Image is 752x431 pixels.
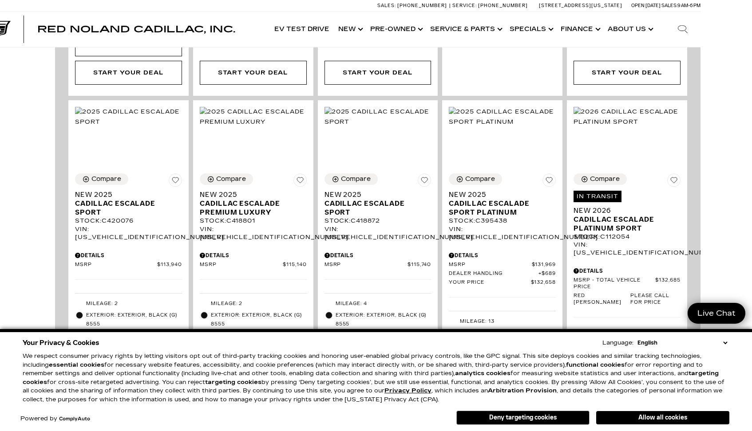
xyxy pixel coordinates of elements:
[93,68,163,78] div: Start Your Deal
[377,3,396,8] span: Sales:
[449,225,556,241] div: VIN: [US_VEHICLE_IDENTIFICATION_NUMBER]
[325,262,431,268] a: MSRP $115,740
[449,279,556,286] a: Your Price $132,658
[75,199,175,217] span: Cadillac Escalade Sport
[75,61,182,85] div: Start Your Deal
[574,61,681,85] div: Start Your Deal
[677,3,701,8] span: 9 AM-6 PM
[75,298,182,310] li: Mileage: 2
[23,337,99,349] span: Your Privacy & Cookies
[37,24,235,35] span: Red Noland Cadillac, Inc.
[532,262,556,268] span: $131,969
[693,308,740,318] span: Live Chat
[449,262,531,268] span: MSRP
[574,107,681,126] img: 2026 Cadillac Escalade Platinum Sport
[408,262,431,268] span: $115,740
[200,107,307,126] img: 2025 Cadillac Escalade Premium Luxury
[216,175,246,183] div: Compare
[574,241,681,257] div: VIN: [US_VEHICLE_IDENTIFICATION_NUMBER]
[603,12,656,47] a: About Us
[449,190,549,199] span: New 2025
[449,190,556,217] a: New 2025Cadillac Escalade Sport Platinum
[665,12,701,47] div: Search
[200,262,307,268] a: MSRP $115,140
[200,190,300,199] span: New 2025
[59,416,90,422] a: ComplyAuto
[574,173,627,185] button: Compare Vehicle
[574,277,681,290] a: MSRP - Total Vehicle Price $132,685
[75,190,175,199] span: New 2025
[341,175,371,183] div: Compare
[325,61,431,85] div: Start Your Deal
[602,340,633,346] div: Language:
[574,293,630,306] span: Red [PERSON_NAME]
[75,173,128,185] button: Compare Vehicle
[426,12,505,47] a: Service & Parts
[343,68,413,78] div: Start Your Deal
[449,217,556,225] div: Stock : C395438
[449,251,556,259] div: Pricing Details - New 2025 Cadillac Escalade Sport Platinum
[574,277,655,290] span: MSRP - Total Vehicle Price
[556,12,603,47] a: Finance
[574,215,674,233] span: Cadillac Escalade Platinum Sport
[488,387,557,394] strong: Arbitration Provision
[270,12,334,47] a: EV Test Drive
[661,3,677,8] span: Sales:
[169,173,182,190] button: Save Vehicle
[20,416,90,422] div: Powered by
[539,3,622,8] a: [STREET_ADDRESS][US_STATE]
[200,199,300,217] span: Cadillac Escalade Premium Luxury
[200,298,307,310] li: Mileage: 2
[334,12,366,47] a: New
[465,175,495,183] div: Compare
[75,251,182,259] div: Pricing Details - New 2025 Cadillac Escalade Sport
[538,270,556,277] span: $689
[688,303,745,324] a: Live Chat
[449,316,556,327] li: Mileage: 13
[449,107,556,126] img: 2025 Cadillac Escalade Sport Platinum
[325,173,378,185] button: Compare Vehicle
[200,251,307,259] div: Pricing Details - New 2025 Cadillac Escalade Premium Luxury
[478,3,528,8] span: [PHONE_NUMBER]
[574,191,621,202] span: In Transit
[205,379,261,386] strong: targeting cookies
[86,311,182,329] span: Exterior: Exterior, Black (g) 8555
[574,206,674,215] span: New 2026
[325,298,431,310] li: Mileage: 4
[397,3,447,8] span: [PHONE_NUMBER]
[157,262,182,268] span: $113,940
[75,262,157,268] span: MSRP
[574,267,681,275] div: Pricing Details - New 2026 Cadillac Escalade Platinum Sport
[325,217,431,225] div: Stock : C418872
[200,225,307,241] div: VIN: [US_VEHICLE_IDENTIFICATION_NUMBER]
[384,387,431,394] u: Privacy Policy
[418,173,431,190] button: Save Vehicle
[449,262,556,268] a: MSRP $131,969
[566,361,625,368] strong: functional cookies
[200,173,253,185] button: Compare Vehicle
[449,270,538,277] span: Dealer Handling
[449,173,502,185] button: Compare Vehicle
[366,12,426,47] a: Pre-Owned
[574,233,681,241] div: Stock : C112054
[75,217,182,225] div: Stock : C420076
[505,12,556,47] a: Specials
[218,68,288,78] div: Start Your Deal
[449,270,556,277] a: Dealer Handling $689
[630,293,681,306] span: Please call for price
[631,3,661,8] span: Open [DATE]
[200,217,307,225] div: Stock : C418801
[325,262,408,268] span: MSRP
[449,279,530,286] span: Your Price
[325,107,431,126] img: 2025 Cadillac Escalade Sport
[667,173,681,190] button: Save Vehicle
[456,411,590,425] button: Deny targeting cookies
[325,251,431,259] div: Pricing Details - New 2025 Cadillac Escalade Sport
[200,190,307,217] a: New 2025Cadillac Escalade Premium Luxury
[200,61,307,85] div: Start Your Deal
[449,3,530,8] a: Service: [PHONE_NUMBER]
[574,190,681,232] a: In TransitNew 2026Cadillac Escalade Platinum Sport
[325,225,431,241] div: VIN: [US_VEHICLE_IDENTIFICATION_NUMBER]
[635,338,729,347] select: Language Select
[75,225,182,241] div: VIN: [US_VEHICLE_IDENTIFICATION_NUMBER]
